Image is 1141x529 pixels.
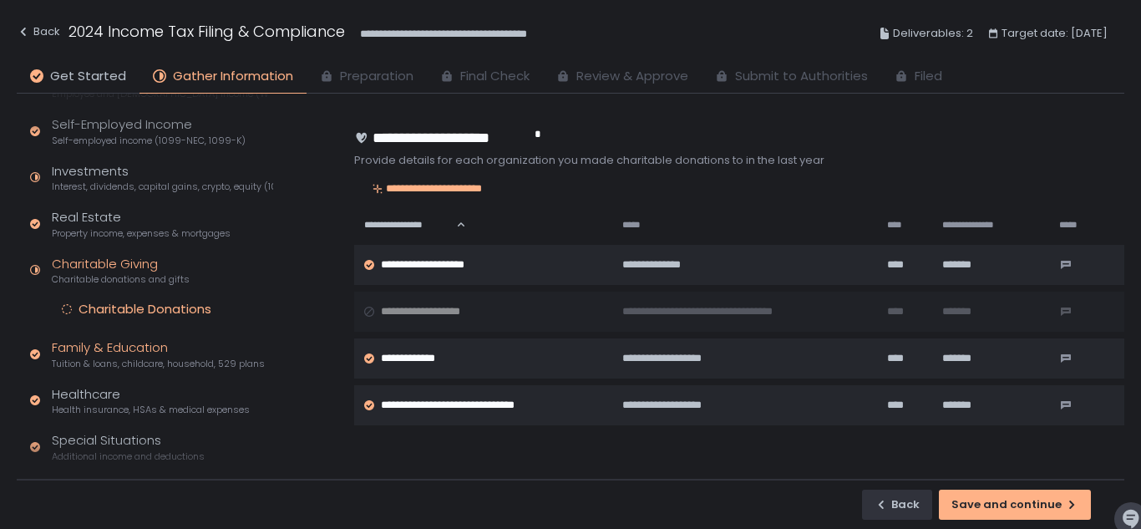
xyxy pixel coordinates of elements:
[17,22,60,42] div: Back
[52,135,246,147] span: Self-employed income (1099-NEC, 1099-K)
[354,153,1124,168] div: Provide details for each organization you made charitable donations to in the last year
[875,497,920,512] div: Back
[340,67,413,86] span: Preparation
[52,88,273,100] span: Employee and [DEMOGRAPHIC_DATA] income (W-2s)
[52,208,231,240] div: Real Estate
[939,490,1091,520] button: Save and continue
[52,227,231,240] span: Property income, expenses & mortgages
[893,23,973,43] span: Deliverables: 2
[52,273,190,286] span: Charitable donations and gifts
[52,478,225,510] div: Tax Payments & Refunds
[52,115,246,147] div: Self-Employed Income
[173,67,293,86] span: Gather Information
[52,385,250,417] div: Healthcare
[735,67,868,86] span: Submit to Authorities
[52,338,265,370] div: Family & Education
[17,20,60,48] button: Back
[52,431,205,463] div: Special Situations
[52,358,265,370] span: Tuition & loans, childcare, household, 529 plans
[52,162,273,194] div: Investments
[1002,23,1108,43] span: Target date: [DATE]
[576,67,688,86] span: Review & Approve
[951,497,1078,512] div: Save and continue
[915,67,942,86] span: Filed
[52,255,190,287] div: Charitable Giving
[68,20,345,43] h1: 2024 Income Tax Filing & Compliance
[52,181,273,193] span: Interest, dividends, capital gains, crypto, equity (1099s, K-1s)
[79,301,211,318] div: Charitable Donations
[460,67,530,86] span: Final Check
[50,67,126,86] span: Get Started
[52,450,205,463] span: Additional income and deductions
[862,490,932,520] button: Back
[52,404,250,416] span: Health insurance, HSAs & medical expenses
